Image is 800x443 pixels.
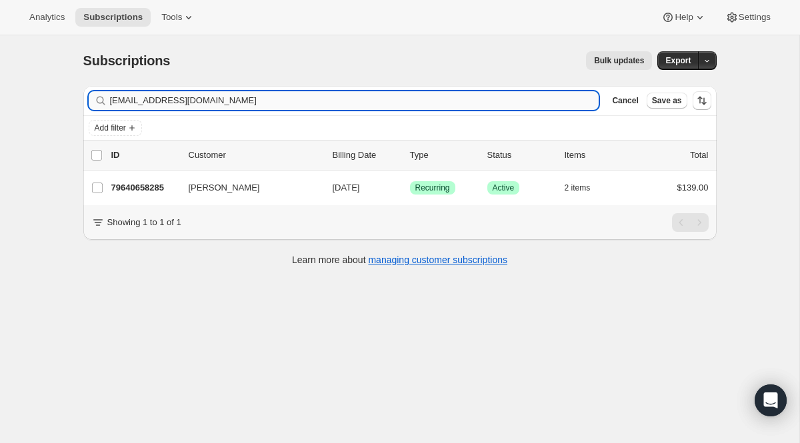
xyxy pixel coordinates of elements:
button: Save as [647,93,687,109]
span: Tools [161,12,182,23]
div: Open Intercom Messenger [755,384,787,416]
span: Cancel [612,95,638,106]
span: Settings [739,12,771,23]
button: 2 items [565,179,605,197]
div: 79640658285[PERSON_NAME][DATE]SuccessRecurringSuccessActive2 items$139.00 [111,179,709,197]
p: Total [690,149,708,162]
button: Analytics [21,8,73,27]
button: Cancel [607,93,643,109]
button: Subscriptions [75,8,151,27]
p: Status [487,149,554,162]
button: Settings [717,8,779,27]
span: $139.00 [677,183,709,193]
button: Add filter [89,120,142,136]
span: Export [665,55,691,66]
span: [DATE] [333,183,360,193]
div: Type [410,149,477,162]
p: Customer [189,149,322,162]
div: Items [565,149,631,162]
span: Subscriptions [83,53,171,68]
button: Bulk updates [586,51,652,70]
span: Recurring [415,183,450,193]
p: Showing 1 to 1 of 1 [107,216,181,229]
button: Tools [153,8,203,27]
a: managing customer subscriptions [368,254,507,265]
button: Sort the results [693,91,711,110]
span: Help [675,12,693,23]
p: Learn more about [292,253,507,266]
button: Help [653,8,714,27]
span: Active [493,183,515,193]
button: [PERSON_NAME] [181,177,314,199]
span: [PERSON_NAME] [189,181,260,195]
span: Analytics [29,12,65,23]
nav: Pagination [672,213,709,232]
p: 79640658285 [111,181,178,195]
p: ID [111,149,178,162]
span: Add filter [95,123,126,133]
div: IDCustomerBilling DateTypeStatusItemsTotal [111,149,709,162]
span: Subscriptions [83,12,143,23]
span: Save as [652,95,682,106]
input: Filter subscribers [110,91,599,110]
p: Billing Date [333,149,399,162]
span: Bulk updates [594,55,644,66]
span: 2 items [565,183,591,193]
button: Export [657,51,699,70]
